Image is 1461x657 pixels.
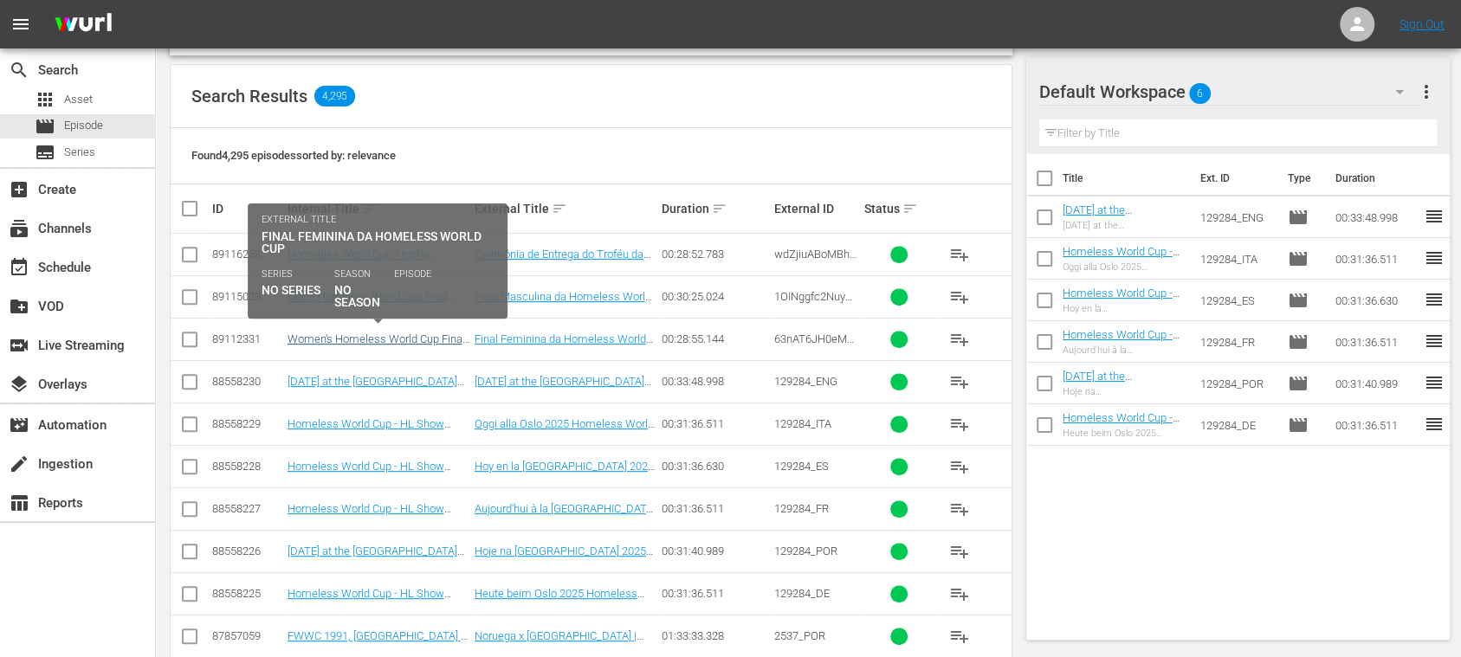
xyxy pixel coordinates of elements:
button: playlist_add [939,234,980,275]
button: more_vert [1416,71,1437,113]
div: 00:28:55.144 [662,332,769,345]
span: 129284_DE [774,587,830,600]
a: Aujourd'hui à la [GEOGRAPHIC_DATA] 2025 Homeless World Cup [475,502,656,528]
span: Episode [1288,373,1309,394]
td: 129284_ITA [1193,238,1281,280]
span: Create [9,179,29,200]
span: Found 4,295 episodes sorted by: relevance [191,149,396,162]
span: Channels [9,218,29,239]
div: 87857059 [212,629,282,642]
span: playlist_add [949,626,970,647]
div: 00:31:36.630 [662,460,769,473]
td: 00:31:36.511 [1328,321,1424,363]
span: VOD [9,296,29,317]
span: Asset [35,89,55,110]
span: playlist_add [949,499,970,519]
div: Default Workspace [1039,68,1421,116]
button: playlist_add [939,319,980,360]
span: sort [902,201,918,216]
td: 129284_ENG [1193,196,1281,238]
a: Homeless World Cup - HL Show Playouts (IT) [1063,245,1180,271]
div: External ID [774,202,859,216]
span: sort [362,201,378,216]
a: Final Feminina da Homeless World Cup [475,332,653,358]
a: Cerimônia de Entrega do Troféu da Homeless World Cup [475,248,650,274]
a: Homeless World Cup - HL Show Playouts (DE) [288,587,451,613]
div: 89112331 [212,332,282,345]
img: ans4CAIJ8jUAAAAAAAAAAAAAAAAAAAAAAAAgQb4GAAAAAAAAAAAAAAAAAAAAAAAAJMjXAAAAAAAAAAAAAAAAAAAAAAAAgAT5G... [42,4,125,45]
div: 00:31:36.511 [662,502,769,515]
a: Women's Homeless World Cup Final (PT) [288,332,469,358]
td: 00:31:40.989 [1328,363,1424,404]
div: 89115028 [212,290,282,303]
div: 01:33:33.328 [662,629,769,642]
span: playlist_add [949,583,970,604]
div: Status [864,198,934,219]
button: playlist_add [939,615,980,657]
td: 129284_DE [1193,404,1281,446]
a: Homeless World Cup - HL Show Playouts (ES) [1063,287,1180,312]
span: 1OINggfc2NuyBoGigT4Bt2_POR [774,290,858,316]
span: Overlays [9,374,29,395]
a: Hoy en la [GEOGRAPHIC_DATA] 2025 Homeless World Cup [475,460,655,486]
span: more_vert [1416,81,1437,102]
span: Episode [64,117,103,134]
span: reorder [1424,248,1445,268]
a: [DATE] at the [GEOGRAPHIC_DATA] 2025 Homeless World Cup (EN) [288,375,464,401]
div: Oggi alla Oslo 2025 Homeless World Cup [1063,261,1186,273]
span: playlist_add [949,329,970,350]
th: Type [1277,154,1325,203]
button: playlist_add [939,573,980,615]
div: 00:28:52.783 [662,248,769,261]
span: 129284_ENG [774,375,837,388]
a: [DATE] at the [GEOGRAPHIC_DATA] 2025 Homeless World Cup (PT) [1063,370,1172,422]
span: sort [552,201,567,216]
span: playlist_add [949,244,970,265]
div: External Title [475,198,656,219]
div: 00:31:36.511 [662,417,769,430]
span: Automation [9,415,29,435]
span: 129284_ITA [774,417,831,430]
button: playlist_add [939,361,980,403]
td: 129284_POR [1193,363,1281,404]
span: Episode [35,116,55,137]
span: playlist_add [949,371,970,392]
a: Homeless World Cup - HL Show Playouts (FR) [288,502,451,528]
a: Homeless World Cup - HL Show Playouts (DE) [1063,411,1180,437]
div: Hoje na [GEOGRAPHIC_DATA] 2025 Homeless World Cup [1063,386,1186,397]
span: 6 [1189,75,1211,112]
span: Ingestion [9,454,29,474]
td: 129284_FR [1193,321,1281,363]
td: 129284_ES [1193,280,1281,321]
span: playlist_add [949,541,970,562]
span: 63nAT6JH0eM1e8sTcBeDlA_POR [774,332,855,371]
a: Homeless World Cup - HL Show Playouts (FR) [1063,328,1180,354]
div: 88558227 [212,502,282,515]
span: Episode [1288,415,1309,435]
th: Duration [1325,154,1429,203]
span: 129284_ES [774,460,829,473]
div: Duration [662,198,769,219]
div: 88558229 [212,417,282,430]
div: 00:31:40.989 [662,544,769,557]
div: ID [212,202,282,216]
div: 88558225 [212,587,282,600]
a: [DATE] at the [GEOGRAPHIC_DATA] 2025 Homeless World Cup (PT) [288,544,464,570]
button: playlist_add [939,276,980,318]
div: 89116253 [212,248,282,261]
button: playlist_add [939,403,980,445]
span: wdZjiuABoMBhhNmQJI5cf_POR [774,248,857,274]
div: 00:31:36.511 [662,587,769,600]
span: menu [10,14,31,35]
a: [DATE] at the [GEOGRAPHIC_DATA] 2025 Homeless World Cup (EN) [1063,203,1172,255]
div: 88558230 [212,375,282,388]
span: Series [64,144,95,161]
span: Reports [9,493,29,513]
span: 129284_POR [774,544,837,557]
td: 00:33:48.998 [1328,196,1424,238]
span: reorder [1424,372,1445,393]
td: 00:31:36.511 [1328,404,1424,446]
span: playlist_add [949,414,970,435]
span: Search [9,60,29,81]
a: Sign Out [1400,17,1445,31]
